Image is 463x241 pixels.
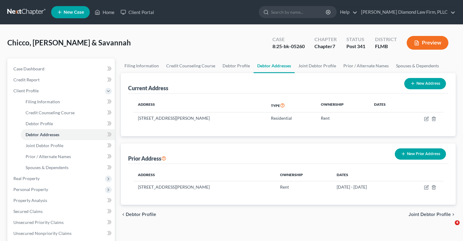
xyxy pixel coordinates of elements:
a: Unsecured Nonpriority Claims [9,228,115,239]
a: Property Analysis [9,195,115,206]
td: [STREET_ADDRESS][PERSON_NAME] [133,181,275,193]
span: Joint Debtor Profile [26,143,63,148]
button: Preview [407,36,448,50]
td: Rent [316,112,369,124]
span: New Case [64,10,84,15]
span: Prior / Alternate Names [26,154,71,159]
span: Unsecured Nonpriority Claims [13,231,72,236]
th: Address [133,169,275,181]
th: Address [133,98,266,112]
a: Prior / Alternate Names [340,58,392,73]
span: Case Dashboard [13,66,44,71]
div: 8:25-bk-05260 [272,43,305,50]
a: Debtor Addresses [21,129,115,140]
span: Unsecured Priority Claims [13,220,64,225]
button: New Prior Address [395,148,446,160]
input: Search by name... [271,6,327,18]
a: Joint Debtor Profile [21,140,115,151]
div: District [375,36,397,43]
a: Home [92,7,118,18]
button: chevron_left Debtor Profile [121,212,156,217]
span: Credit Counseling Course [26,110,75,115]
a: Filing Information [121,58,163,73]
a: Credit Counseling Course [21,107,115,118]
th: Dates [369,98,404,112]
div: Prior Address [128,155,166,162]
span: Personal Property [13,187,48,192]
i: chevron_right [451,212,456,217]
div: FLMB [375,43,397,50]
a: Joint Debtor Profile [295,58,340,73]
span: Property Analysis [13,198,47,203]
td: [DATE] - [DATE] [332,181,401,193]
a: Unsecured Priority Claims [9,217,115,228]
iframe: Intercom live chat [442,220,457,235]
div: Chapter [314,43,337,50]
a: Spouses & Dependents [392,58,443,73]
span: Joint Debtor Profile [409,212,451,217]
td: Rent [275,181,332,193]
a: Spouses & Dependents [21,162,115,173]
span: 4 [455,220,460,225]
a: Filing Information [21,96,115,107]
span: Secured Claims [13,209,43,214]
span: Credit Report [13,77,40,82]
button: New Address [404,78,446,89]
i: chevron_left [121,212,126,217]
td: Residential [266,112,316,124]
span: Spouses & Dependents [26,165,68,170]
span: Debtor Profile [26,121,53,126]
a: Help [337,7,357,18]
div: Chapter [314,36,337,43]
a: Debtor Profile [21,118,115,129]
div: Case [272,36,305,43]
th: Ownership [316,98,369,112]
a: Prior / Alternate Names [21,151,115,162]
a: Client Portal [118,7,157,18]
a: [PERSON_NAME] Diamond Law Firm, PLLC [358,7,455,18]
span: Debtor Profile [126,212,156,217]
a: Case Dashboard [9,63,115,74]
a: Debtor Profile [219,58,254,73]
th: Dates [332,169,401,181]
th: Type [266,98,316,112]
a: Debtor Addresses [254,58,295,73]
a: Secured Claims [9,206,115,217]
span: Client Profile [13,88,39,93]
span: Debtor Addresses [26,132,59,137]
span: Filing Information [26,99,60,104]
div: Status [346,36,365,43]
th: Ownership [275,169,332,181]
span: Chicco, [PERSON_NAME] & Savannah [7,38,131,47]
button: Joint Debtor Profile chevron_right [409,212,456,217]
a: Credit Report [9,74,115,85]
td: [STREET_ADDRESS][PERSON_NAME] [133,112,266,124]
span: Real Property [13,176,40,181]
a: Credit Counseling Course [163,58,219,73]
div: Post 341 [346,43,365,50]
span: 7 [332,43,335,49]
div: Current Address [128,84,168,92]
